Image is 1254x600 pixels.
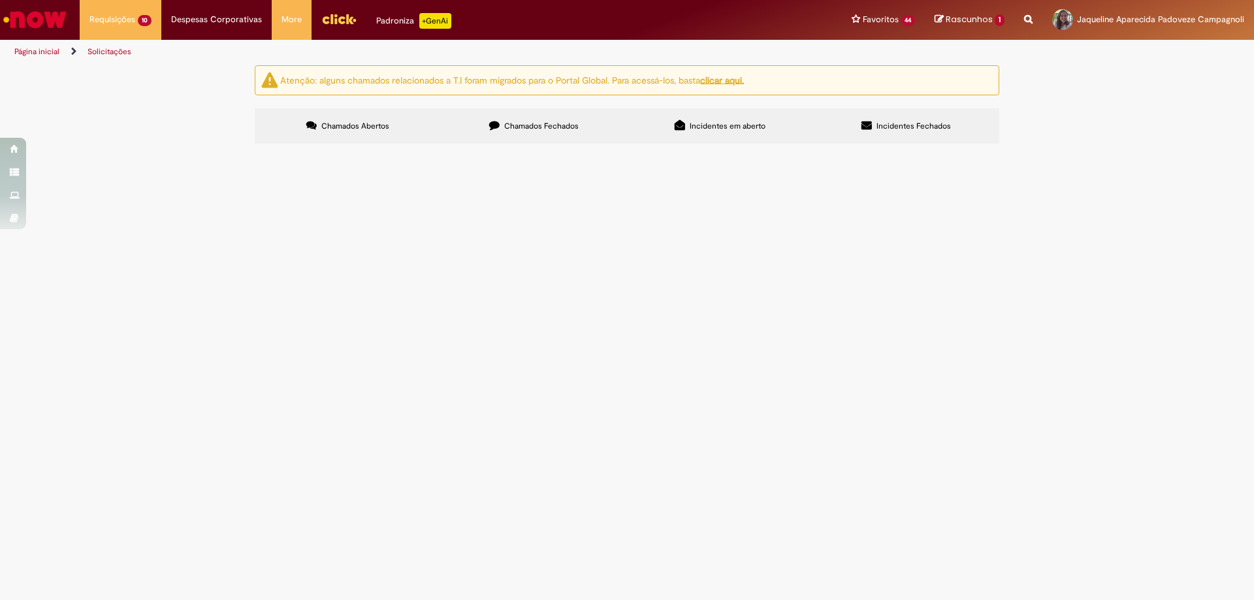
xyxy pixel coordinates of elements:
span: Requisições [89,13,135,26]
span: Despesas Corporativas [171,13,262,26]
a: Rascunhos [935,14,1005,26]
span: Favoritos [863,13,899,26]
span: Chamados Fechados [504,121,579,131]
ul: Trilhas de página [10,40,826,64]
a: Solicitações [88,46,131,57]
span: Incidentes Fechados [876,121,951,131]
span: Rascunhos [946,13,993,25]
div: Padroniza [376,13,451,29]
span: 1 [995,14,1005,26]
span: Jaqueline Aparecida Padoveze Campagnoli [1077,14,1244,25]
span: 10 [138,15,152,26]
img: click_logo_yellow_360x200.png [321,9,357,29]
span: 44 [901,15,916,26]
img: ServiceNow [1,7,69,33]
span: Chamados Abertos [321,121,389,131]
span: Incidentes em aberto [690,121,765,131]
ng-bind-html: Atenção: alguns chamados relacionados a T.I foram migrados para o Portal Global. Para acessá-los,... [280,74,744,86]
p: +GenAi [419,13,451,29]
a: Página inicial [14,46,59,57]
span: More [281,13,302,26]
a: clicar aqui. [700,74,744,86]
